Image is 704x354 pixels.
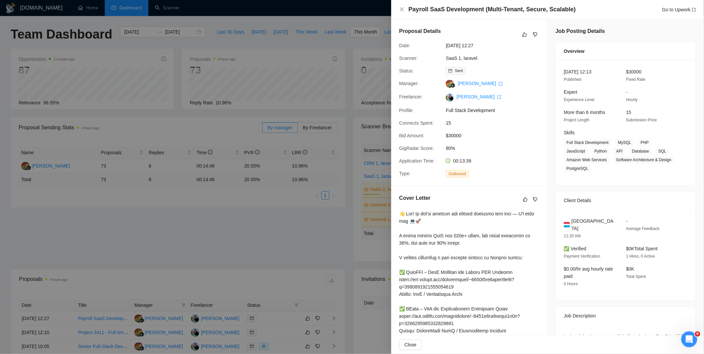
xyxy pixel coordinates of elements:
[626,226,660,231] span: Average Feedback
[592,148,610,155] span: Python
[564,97,595,102] span: Experience Level
[656,148,669,155] span: SQL
[409,5,576,14] h4: Payroll SaaS Development (Multi-Tenant, Secure, Scalable)
[499,82,503,86] span: export
[399,94,423,99] span: Freelancer:
[626,118,657,122] span: Submission Price
[399,7,405,12] span: close
[626,266,634,272] span: $0K
[626,69,642,74] span: $30000
[446,132,546,139] span: $30000
[399,43,410,48] span: Date:
[614,148,625,155] span: API
[626,110,631,115] span: 15
[564,266,613,279] span: $0.00/hr avg hourly rate paid
[448,69,452,73] span: mail
[692,8,696,12] span: export
[533,197,538,202] span: dislike
[446,93,454,101] img: c1wb4Avu8h9cNp1h_fzU5_O9FXAWCBY7M3KOGlKb5jvdE9PnBFOxb8A4I01Tw_BuMe
[564,110,606,115] span: More than 6 months
[533,32,538,37] span: dislike
[523,197,528,202] span: like
[446,159,450,163] span: clock-circle
[681,331,697,347] iframe: Intercom live chat
[521,31,529,39] button: like
[521,195,529,203] button: like
[572,217,616,232] span: [GEOGRAPHIC_DATA]
[458,81,503,86] a: [PERSON_NAME] export
[446,119,546,127] span: 15
[399,120,434,126] span: Connects Spent:
[531,195,539,203] button: dislike
[455,68,463,73] span: Sent
[564,118,590,122] span: Project Length
[626,246,658,251] span: $0K Total Spent
[399,158,435,164] span: Application Time:
[497,95,501,99] span: export
[564,139,612,146] span: Full Stack Development
[399,146,434,151] span: GigRadar Score:
[531,31,539,39] button: dislike
[564,254,600,259] span: Payment Verification
[564,77,582,82] span: Published
[564,69,592,74] span: [DATE] 12:13
[564,148,588,155] span: JavaScript
[662,7,696,12] a: Go to Upworkexport
[399,133,425,138] span: Bid Amount:
[564,234,581,238] span: 11:20 AM
[399,81,419,86] span: Manager:
[626,218,628,224] span: -
[616,139,634,146] span: MySQL
[450,83,455,88] img: gigradar-bm.png
[638,139,652,146] span: PHP
[626,254,655,259] span: 1 Hires, 0 Active
[629,148,652,155] span: Database
[564,165,591,172] span: PostgreSQL
[564,307,688,325] div: Job Description
[399,27,441,35] h5: Proposal Details
[453,158,471,164] span: 00:13:39
[399,108,414,113] span: Profile:
[695,331,700,337] span: 9
[399,339,422,350] button: Close
[626,97,638,102] span: Hourly
[522,32,527,37] span: like
[446,56,477,61] a: SaaS 1, laravel
[399,68,414,73] span: Status:
[626,89,628,95] span: -
[564,282,578,286] span: 0 Hours
[399,56,418,61] span: Scanner:
[556,27,605,35] h5: Job Posting Details
[456,94,501,99] a: [PERSON_NAME] export
[564,246,587,251] span: ✅ Verified
[446,145,546,152] span: 80%
[446,107,546,114] span: Full Stack Development
[564,156,610,164] span: Amazon Web Services
[564,89,577,95] span: Expert
[446,170,469,177] span: Outbound
[614,156,674,164] span: Software Architecture & Design
[405,341,417,348] span: Close
[399,194,431,202] h5: Cover Letter
[446,42,546,49] span: [DATE] 12:27
[399,7,405,12] button: Close
[564,48,585,55] span: Overview
[564,191,688,209] div: Client Details
[564,130,575,135] span: Skills
[564,221,570,228] img: 🇱🇺
[626,77,645,82] span: Fixed Rate
[399,171,411,176] span: Type:
[626,274,646,279] span: Total Spent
